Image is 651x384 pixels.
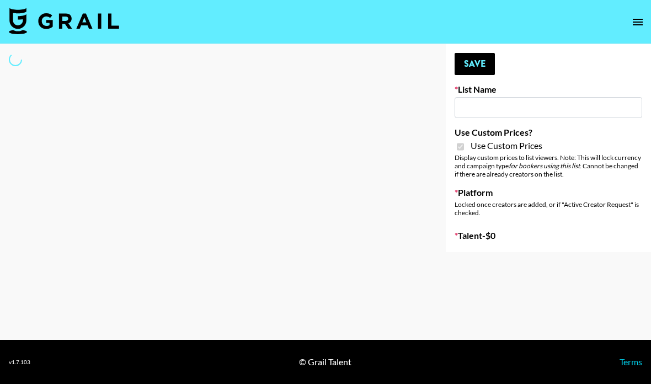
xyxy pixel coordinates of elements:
button: Save [455,53,495,75]
div: © Grail Talent [299,356,351,367]
div: v 1.7.103 [9,359,30,366]
label: Talent - $ 0 [455,230,642,241]
button: open drawer [627,11,649,33]
a: Terms [620,356,642,367]
label: Platform [455,187,642,198]
label: Use Custom Prices? [455,127,642,138]
em: for bookers using this list [509,162,580,170]
label: List Name [455,84,642,95]
img: Grail Talent [9,8,119,34]
div: Locked once creators are added, or if "Active Creator Request" is checked. [455,200,642,217]
span: Use Custom Prices [471,140,542,151]
div: Display custom prices to list viewers. Note: This will lock currency and campaign type . Cannot b... [455,153,642,178]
